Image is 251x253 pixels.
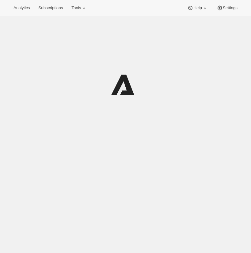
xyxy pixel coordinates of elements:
button: Help [184,4,211,12]
span: Tools [71,5,81,10]
span: Settings [223,5,238,10]
button: Tools [68,4,91,12]
button: Subscriptions [35,4,67,12]
button: Settings [213,4,241,12]
span: Help [193,5,202,10]
span: Subscriptions [38,5,63,10]
button: Analytics [10,4,33,12]
span: Analytics [13,5,30,10]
